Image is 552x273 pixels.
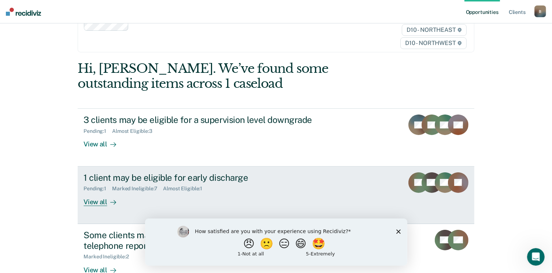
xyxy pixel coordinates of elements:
button: B [534,5,546,17]
div: 1 client may be eligible for early discharge [84,172,341,183]
span: D10 - NORTHWEST [400,37,466,49]
a: 3 clients may be eligible for a supervision level downgradePending:1Almost Eligible:3View all [78,108,474,166]
span: D10 - NORTHEAST [402,24,466,36]
iframe: Survey by Kim from Recidiviz [145,218,407,266]
img: Recidiviz [6,8,41,16]
div: Marked Ineligible : 7 [112,186,163,192]
div: Pending : 1 [84,186,112,192]
div: Pending : 1 [84,128,112,134]
div: 3 clients may be eligible for a supervision level downgrade [84,115,341,125]
iframe: Intercom live chat [527,248,545,266]
div: Hi, [PERSON_NAME]. We’ve found some outstanding items across 1 caseload [78,61,395,91]
div: Some clients may be eligible for downgrade to a minimum telephone reporting [84,230,341,251]
div: View all [84,134,125,149]
div: Almost Eligible : 3 [112,128,158,134]
div: View all [84,192,125,206]
div: Marked Ineligible : 2 [84,254,134,260]
a: 1 client may be eligible for early dischargePending:1Marked Ineligible:7Almost Eligible:1View all [78,167,474,224]
div: Almost Eligible : 1 [163,186,208,192]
